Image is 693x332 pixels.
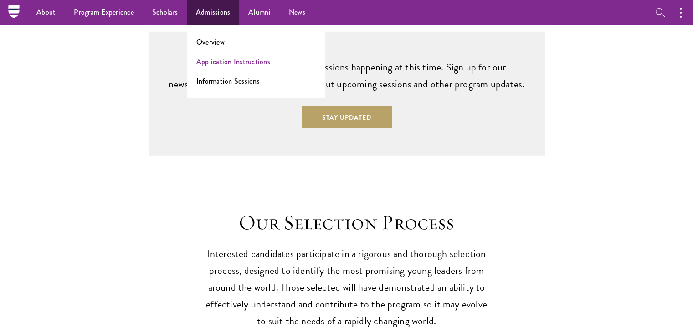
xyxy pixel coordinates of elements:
[196,76,260,86] a: Information Sessions
[302,106,392,128] button: Stay Updated
[167,59,527,93] p: Sorry, there are no Information Sessions happening at this time. Sign up for our newsletter and b...
[205,246,488,330] p: Interested candidates participate in a rigorous and thorough selection process, designed to ident...
[196,56,270,67] a: Application Instructions
[205,210,488,236] h2: Our Selection Process
[196,37,225,47] a: Overview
